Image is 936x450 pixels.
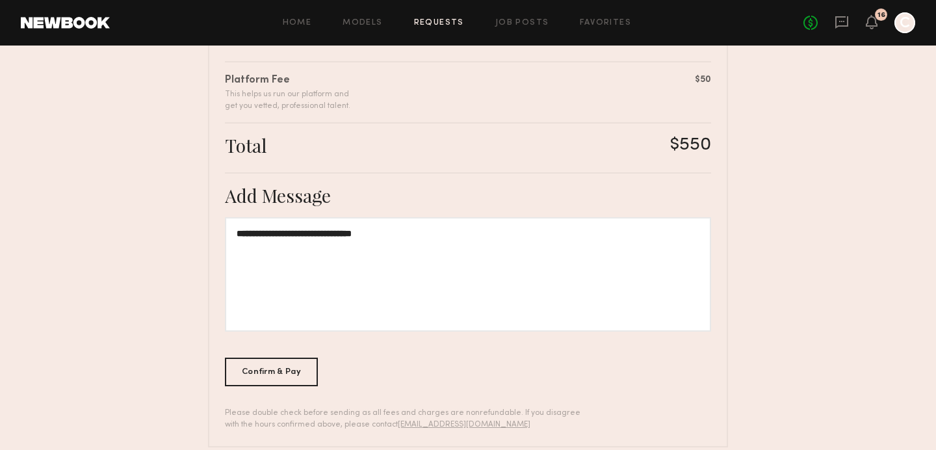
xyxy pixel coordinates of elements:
a: Job Posts [495,19,549,27]
a: C [894,12,915,33]
div: $550 [670,134,711,157]
div: Please double check before sending as all fees and charges are nonrefundable. If you disagree wit... [225,407,590,430]
div: Confirm & Pay [225,358,318,386]
div: Add Message [225,184,711,207]
a: [EMAIL_ADDRESS][DOMAIN_NAME] [398,421,530,429]
div: Platform Fee [225,73,350,88]
a: Favorites [580,19,631,27]
div: This helps us run our platform and get you vetted, professional talent. [225,88,350,112]
div: $50 [695,73,711,86]
div: Total [225,134,266,157]
div: 16 [877,12,885,19]
a: Models [343,19,382,27]
a: Requests [414,19,464,27]
a: Home [283,19,312,27]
